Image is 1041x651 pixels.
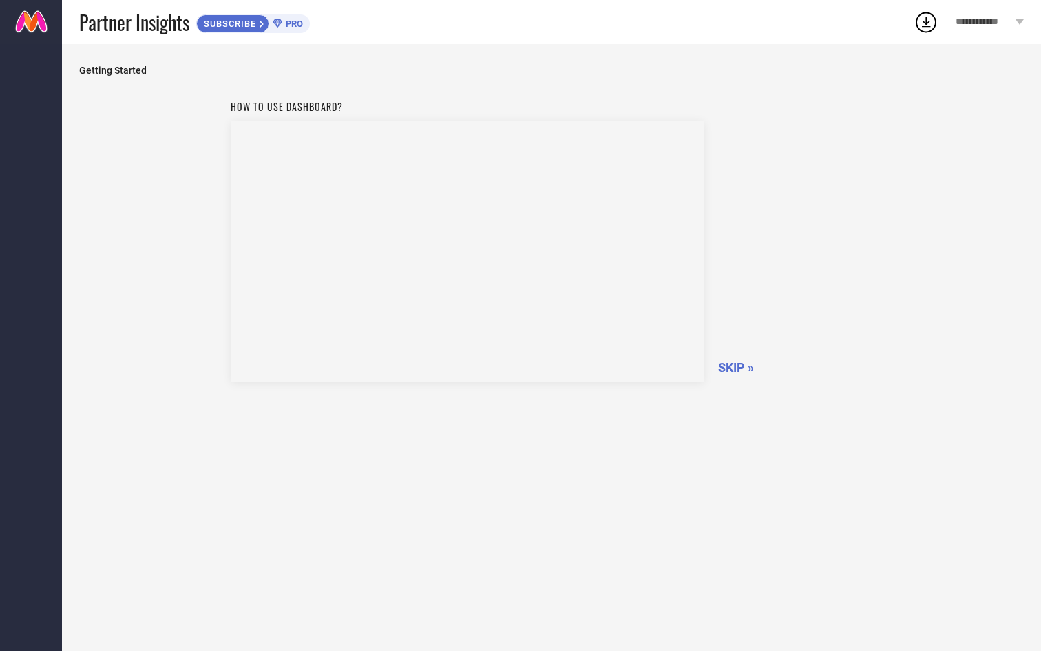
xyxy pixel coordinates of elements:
[718,360,754,375] span: SKIP »
[914,10,938,34] div: Open download list
[282,19,303,29] span: PRO
[231,121,704,382] iframe: Workspace Section
[79,65,1024,76] span: Getting Started
[197,19,260,29] span: SUBSCRIBE
[196,11,310,33] a: SUBSCRIBEPRO
[79,8,189,37] span: Partner Insights
[231,99,704,114] h1: How to use dashboard?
